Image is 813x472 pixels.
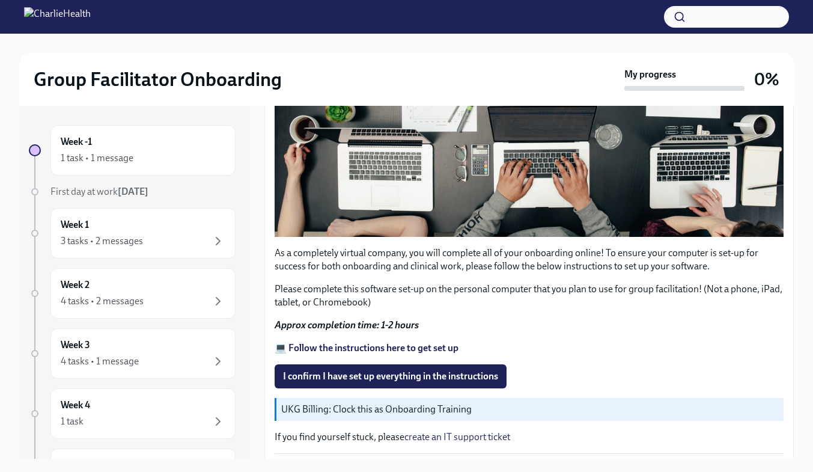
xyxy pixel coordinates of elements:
h2: Group Facilitator Onboarding [34,67,282,91]
p: UKG Billing: Clock this as Onboarding Training [281,403,779,416]
div: 1 task • 1 message [61,152,133,165]
p: As a completely virtual company, you will complete all of your onboarding online! To ensure your ... [275,247,784,273]
h6: Week 4 [61,399,90,412]
div: 3 tasks • 2 messages [61,234,143,248]
button: I confirm I have set up everything in the instructions [275,364,507,388]
strong: My progress [624,68,676,81]
div: 4 tasks • 2 messages [61,295,144,308]
a: Week -11 task • 1 message [29,125,236,176]
h6: Week 2 [61,278,90,292]
h3: 0% [754,69,779,90]
div: 4 tasks • 1 message [61,355,139,368]
a: Week 13 tasks • 2 messages [29,208,236,259]
h6: Week 3 [61,339,90,352]
h6: Week 1 [61,218,89,231]
strong: Approx completion time: 1-2 hours [275,319,419,331]
img: CharlieHealth [24,7,91,26]
h6: Week -1 [61,135,92,149]
a: First day at work[DATE] [29,185,236,198]
p: Please complete this software set-up on the personal computer that you plan to use for group faci... [275,283,784,309]
strong: [DATE] [118,186,148,197]
a: create an IT support ticket [404,431,510,443]
p: If you find yourself stuck, please [275,431,784,444]
a: Week 34 tasks • 1 message [29,328,236,379]
div: 1 task [61,415,84,428]
span: I confirm I have set up everything in the instructions [283,370,498,382]
span: First day at work [50,186,148,197]
a: Week 41 task [29,388,236,439]
a: Week 24 tasks • 2 messages [29,268,236,319]
a: 💻 Follow the instructions here to get set up [275,342,458,354]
